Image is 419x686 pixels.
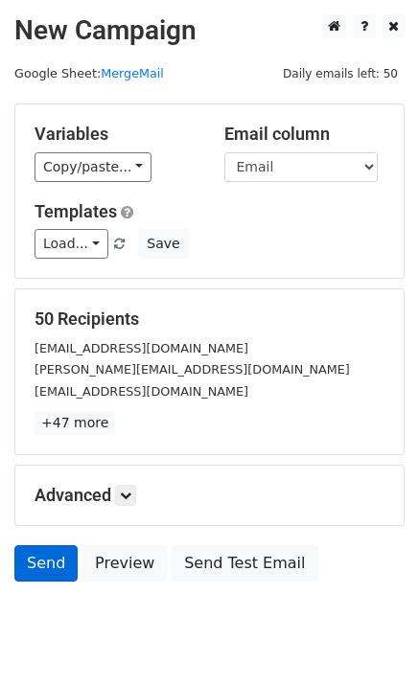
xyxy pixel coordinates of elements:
small: [PERSON_NAME][EMAIL_ADDRESS][DOMAIN_NAME] [35,362,350,377]
small: Google Sheet: [14,66,164,80]
a: Load... [35,229,108,259]
h5: Email column [224,124,385,145]
iframe: Chat Widget [323,594,419,686]
a: MergeMail [101,66,164,80]
a: Daily emails left: 50 [276,66,405,80]
a: Preview [82,545,167,582]
a: Send Test Email [172,545,317,582]
small: [EMAIL_ADDRESS][DOMAIN_NAME] [35,341,248,355]
h5: Variables [35,124,196,145]
button: Save [138,229,188,259]
span: Daily emails left: 50 [276,63,405,84]
h2: New Campaign [14,14,405,47]
h5: Advanced [35,485,384,506]
a: Send [14,545,78,582]
small: [EMAIL_ADDRESS][DOMAIN_NAME] [35,384,248,399]
a: +47 more [35,411,115,435]
a: Copy/paste... [35,152,151,182]
a: Templates [35,201,117,221]
h5: 50 Recipients [35,309,384,330]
